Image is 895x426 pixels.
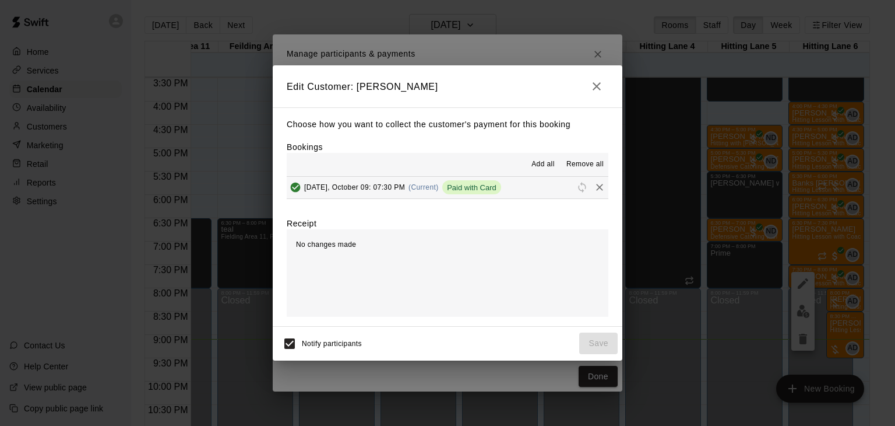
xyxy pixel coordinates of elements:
span: Remove all [566,159,604,170]
button: Added & Paid [287,179,304,196]
span: Reschedule [573,183,591,191]
span: No changes made [296,240,356,249]
button: Added & Paid[DATE], October 09: 07:30 PM(Current)Paid with CardRescheduleRemove [287,177,608,198]
span: [DATE], October 09: 07:30 PM [304,183,405,191]
span: Notify participants [302,340,362,348]
p: Choose how you want to collect the customer's payment for this booking [287,117,608,132]
span: Paid with Card [442,183,501,192]
button: Add all [524,155,562,174]
span: Add all [531,159,555,170]
span: Remove [591,183,608,191]
h2: Edit Customer: [PERSON_NAME] [273,65,622,107]
label: Bookings [287,142,323,152]
span: (Current) [408,183,439,191]
button: Remove all [562,155,608,174]
label: Receipt [287,218,316,229]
